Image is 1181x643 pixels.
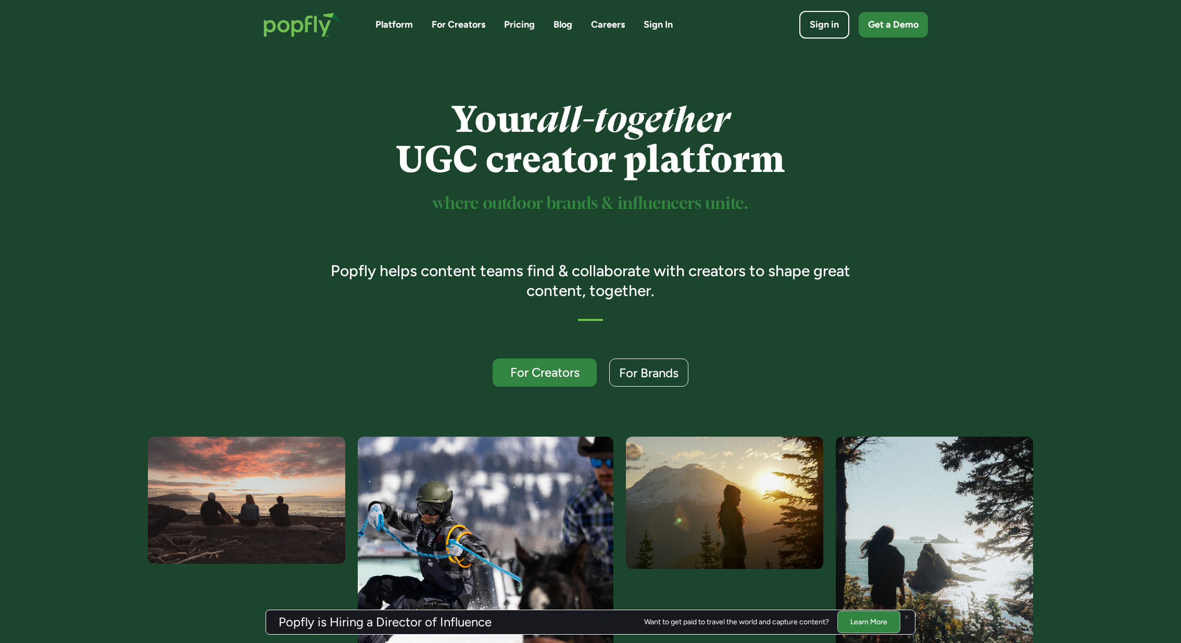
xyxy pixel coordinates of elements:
em: all-together [537,98,730,141]
a: For Creators [432,18,485,31]
div: Want to get paid to travel the world and capture content? [644,618,829,626]
a: Sign In [644,18,673,31]
a: For Brands [609,358,688,387]
a: Learn More [837,611,900,633]
a: Platform [375,18,413,31]
a: Blog [554,18,572,31]
a: home [253,2,350,47]
a: Pricing [504,18,535,31]
div: Get a Demo [868,18,919,31]
h3: Popfly is Hiring a Director of Influence [279,616,492,628]
h3: Popfly helps content teams find & collaborate with creators to shape great content, together. [316,261,865,300]
sup: where outdoor brands & influencers unite. [433,196,748,212]
div: For Creators [502,366,587,379]
div: Sign in [810,18,839,31]
a: Get a Demo [859,12,928,38]
a: Careers [591,18,625,31]
div: For Brands [619,366,679,379]
a: Sign in [799,11,849,39]
h1: Your UGC creator platform [316,100,865,180]
a: For Creators [493,358,597,387]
